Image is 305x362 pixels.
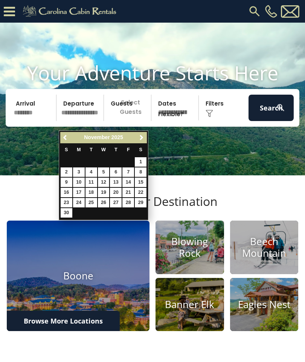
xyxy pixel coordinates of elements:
h3: Select Your Destination [6,194,299,221]
span: Sunday [65,147,68,152]
a: 20 [110,188,122,197]
span: Tuesday [90,147,93,152]
a: 27 [110,198,122,207]
a: 7 [122,167,134,177]
a: Next [137,133,146,143]
a: 17 [73,188,85,197]
a: Previous [61,133,70,143]
a: 25 [85,198,97,207]
a: 5 [98,167,110,177]
a: Banner Elk [156,278,224,331]
a: Beech Mountain [230,221,299,274]
a: 19 [98,188,110,197]
a: 29 [135,198,146,207]
a: 4 [85,167,97,177]
a: 8 [135,167,146,177]
a: 3 [73,167,85,177]
h4: Beech Mountain [230,236,299,259]
a: 13 [110,178,122,187]
span: Friday [127,147,130,152]
span: Monday [77,147,81,152]
a: 22 [135,188,146,197]
h4: Blowing Rock [156,236,224,259]
a: 1 [135,157,146,167]
a: 2 [61,167,72,177]
h4: Boone [7,270,149,282]
a: 18 [85,188,97,197]
a: 15 [135,178,146,187]
a: 24 [73,198,85,207]
a: 28 [122,198,134,207]
a: 11 [85,178,97,187]
h1: Your Adventure Starts Here [6,61,299,84]
a: 10 [73,178,85,187]
span: Saturday [139,147,142,152]
span: Next [139,135,145,141]
img: filter--v1.png [206,110,213,117]
h4: Banner Elk [156,299,224,310]
a: [PHONE_NUMBER] [263,5,279,18]
a: 12 [98,178,110,187]
a: 21 [122,188,134,197]
a: Eagles Nest [230,278,299,331]
a: Boone [7,221,149,331]
a: 9 [61,178,72,187]
a: 6 [110,167,122,177]
h4: Eagles Nest [230,299,299,310]
img: search-regular.svg [248,5,261,18]
p: Select Guests [106,95,151,121]
a: 30 [61,208,72,218]
a: 14 [122,178,134,187]
a: Browse More Locations [7,311,120,331]
a: 23 [61,198,72,207]
span: Thursday [114,147,117,152]
a: 16 [61,188,72,197]
span: Previous [63,135,69,141]
a: Blowing Rock [156,221,224,274]
span: Wednesday [101,147,106,152]
span: November [84,134,110,140]
span: 2025 [111,134,123,140]
a: 26 [98,198,110,207]
button: Search [249,95,294,121]
img: Khaki-logo.png [19,4,123,19]
img: search-regular-white.png [276,103,285,112]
